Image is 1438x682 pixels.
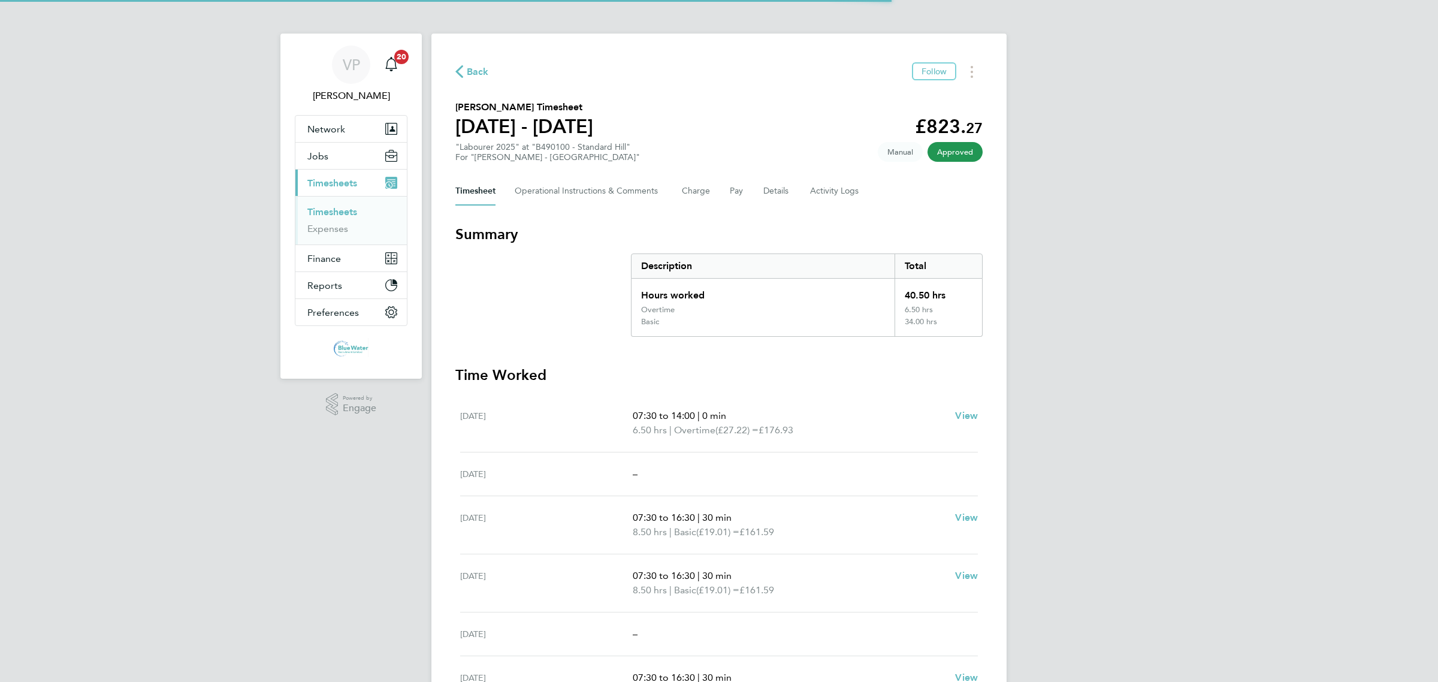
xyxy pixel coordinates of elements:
span: Overtime [674,423,715,437]
span: Finance [307,253,341,264]
div: Overtime [641,305,675,315]
img: bluewaterwales-logo-retina.png [334,338,369,357]
span: 30 min [702,570,732,581]
div: 6.50 hrs [895,305,982,317]
button: Timesheets [295,170,407,196]
h2: [PERSON_NAME] Timesheet [455,100,593,114]
span: | [669,584,672,596]
h3: Time Worked [455,366,983,385]
div: [DATE] [460,627,633,641]
button: Back [455,64,489,79]
span: Basic [674,525,696,539]
span: Victoria Price [295,89,407,103]
span: Preferences [307,307,359,318]
a: View [955,409,978,423]
span: Follow [922,66,947,77]
span: 8.50 hrs [633,584,667,596]
span: Basic [674,583,696,597]
span: Jobs [307,150,328,162]
a: 20 [379,46,403,84]
button: Reports [295,272,407,298]
div: "Labourer 2025" at "B490100 - Standard Hill" [455,142,640,162]
span: – [633,468,638,479]
div: Summary [631,254,983,337]
span: 30 min [702,512,732,523]
span: | [669,424,672,436]
h3: Summary [455,225,983,244]
span: 8.50 hrs [633,526,667,538]
button: Activity Logs [810,177,860,206]
span: This timesheet was manually created. [878,142,923,162]
div: [DATE] [460,467,633,481]
span: 20 [394,50,409,64]
div: 34.00 hrs [895,317,982,336]
span: Powered by [343,393,376,403]
div: For "[PERSON_NAME] - [GEOGRAPHIC_DATA]" [455,152,640,162]
button: Finance [295,245,407,271]
button: Pay [730,177,744,206]
div: [DATE] [460,511,633,539]
h1: [DATE] - [DATE] [455,114,593,138]
span: | [697,570,700,581]
span: Back [467,65,489,79]
span: (£19.01) = [696,526,739,538]
span: 07:30 to 14:00 [633,410,695,421]
span: 27 [966,119,983,137]
span: Network [307,123,345,135]
button: Preferences [295,299,407,325]
span: £176.93 [759,424,793,436]
div: Hours worked [632,279,895,305]
div: Description [632,254,895,278]
span: 0 min [702,410,726,421]
button: Charge [682,177,711,206]
span: £161.59 [739,584,774,596]
span: – [633,628,638,639]
span: Engage [343,403,376,414]
span: 07:30 to 16:30 [633,512,695,523]
a: Powered byEngage [326,393,377,416]
div: 40.50 hrs [895,279,982,305]
span: £161.59 [739,526,774,538]
span: | [697,410,700,421]
button: Follow [912,62,956,80]
span: VP [343,57,360,73]
a: Go to home page [295,338,407,357]
button: Operational Instructions & Comments [515,177,663,206]
span: 6.50 hrs [633,424,667,436]
span: View [955,410,978,421]
app-decimal: £823. [915,115,983,138]
span: View [955,570,978,581]
span: (£19.01) = [696,584,739,596]
a: VP[PERSON_NAME] [295,46,407,103]
span: View [955,512,978,523]
button: Details [763,177,791,206]
div: [DATE] [460,569,633,597]
a: Expenses [307,223,348,234]
span: | [697,512,700,523]
a: View [955,511,978,525]
div: Timesheets [295,196,407,245]
button: Timesheets Menu [961,62,983,81]
span: This timesheet has been approved. [928,142,983,162]
button: Jobs [295,143,407,169]
div: Basic [641,317,659,327]
button: Network [295,116,407,142]
span: (£27.22) = [715,424,759,436]
div: [DATE] [460,409,633,437]
span: | [669,526,672,538]
a: Timesheets [307,206,357,218]
button: Timesheet [455,177,496,206]
a: View [955,569,978,583]
div: Total [895,254,982,278]
span: Timesheets [307,177,357,189]
span: Reports [307,280,342,291]
nav: Main navigation [280,34,422,379]
span: 07:30 to 16:30 [633,570,695,581]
